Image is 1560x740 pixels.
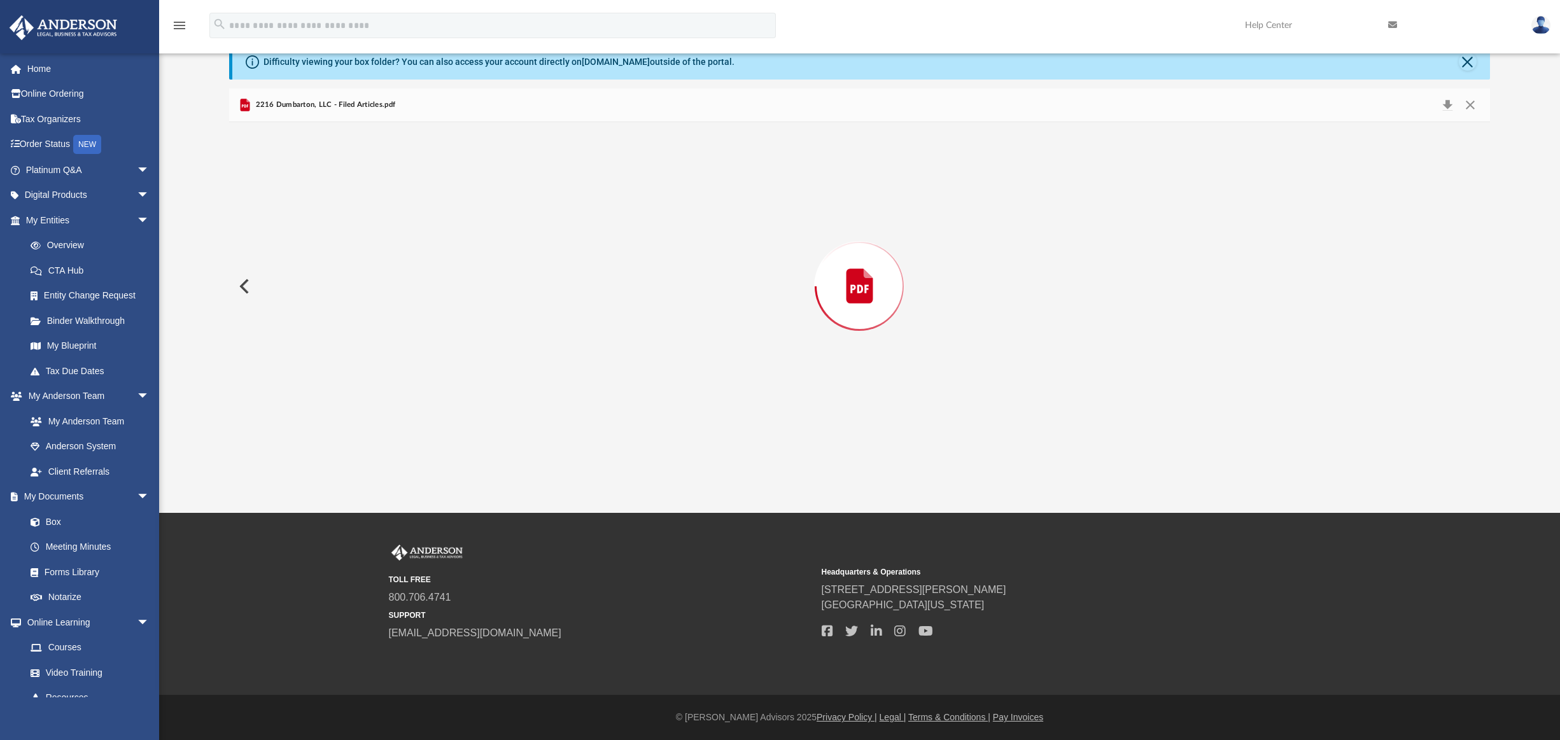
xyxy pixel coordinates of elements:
a: Terms & Conditions | [908,712,990,722]
a: Box [18,509,156,534]
a: Entity Change Request [18,283,169,309]
a: Legal | [880,712,906,722]
a: menu [172,24,187,33]
a: Courses [18,635,162,660]
small: SUPPORT [389,610,813,621]
a: Online Ordering [9,81,169,107]
a: Client Referrals [18,459,162,484]
a: Overview [18,233,169,258]
a: Forms Library [18,559,156,585]
span: arrow_drop_down [137,610,162,636]
div: © [PERSON_NAME] Advisors 2025 [159,711,1560,724]
img: Anderson Advisors Platinum Portal [389,545,465,561]
a: [EMAIL_ADDRESS][DOMAIN_NAME] [389,627,561,638]
a: Meeting Minutes [18,534,162,560]
a: Platinum Q&Aarrow_drop_down [9,157,169,183]
small: Headquarters & Operations [822,566,1246,578]
a: Digital Productsarrow_drop_down [9,183,169,208]
a: Binder Walkthrough [18,308,169,333]
a: Order StatusNEW [9,132,169,158]
div: Difficulty viewing your box folder? You can also access your account directly on outside of the p... [264,55,734,69]
a: My Documentsarrow_drop_down [9,484,162,510]
a: [STREET_ADDRESS][PERSON_NAME] [822,584,1006,595]
button: Previous File [229,269,257,304]
a: [GEOGRAPHIC_DATA][US_STATE] [822,599,985,610]
a: [DOMAIN_NAME] [582,57,650,67]
small: TOLL FREE [389,574,813,585]
a: Online Learningarrow_drop_down [9,610,162,635]
a: Home [9,56,169,81]
img: Anderson Advisors Platinum Portal [6,15,121,40]
a: Privacy Policy | [817,712,877,722]
a: Resources [18,685,162,711]
a: My Anderson Teamarrow_drop_down [9,384,162,409]
img: User Pic [1531,16,1550,34]
a: Pay Invoices [993,712,1043,722]
span: arrow_drop_down [137,183,162,209]
button: Download [1436,96,1459,114]
span: 2216 Dumbarton, LLC - Filed Articles.pdf [253,99,395,111]
a: Notarize [18,585,162,610]
i: menu [172,18,187,33]
a: My Entitiesarrow_drop_down [9,207,169,233]
a: Tax Organizers [9,106,169,132]
button: Close [1459,96,1482,114]
button: Close [1459,53,1477,71]
i: search [213,17,227,31]
a: Anderson System [18,434,162,459]
a: Tax Due Dates [18,358,169,384]
a: My Anderson Team [18,408,156,434]
a: 800.706.4741 [389,592,451,603]
div: Preview [229,88,1490,450]
span: arrow_drop_down [137,207,162,234]
div: NEW [73,135,101,154]
a: CTA Hub [18,258,169,283]
span: arrow_drop_down [137,157,162,183]
a: Video Training [18,660,156,685]
span: arrow_drop_down [137,384,162,410]
span: arrow_drop_down [137,484,162,510]
a: My Blueprint [18,333,162,359]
